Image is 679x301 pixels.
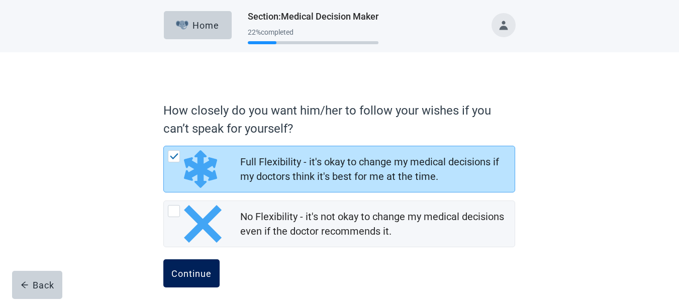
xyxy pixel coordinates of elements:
[248,10,378,24] h1: Section : Medical Decision Maker
[21,280,54,290] div: Back
[176,21,188,30] img: Elephant
[163,102,510,138] p: How closely do you want him/her to follow your wishes if you can’t speak for yourself?
[171,268,212,278] div: Continue
[492,13,516,37] button: Toggle account menu
[164,11,232,39] button: ElephantHome
[12,271,62,299] button: arrow-leftBack
[21,281,29,289] span: arrow-left
[176,20,219,30] div: Home
[240,210,509,239] div: No Flexibility - it's not okay to change my medical decisions even if the doctor recommends it.
[240,155,509,184] div: Full Flexibility - it's okay to change my medical decisions if my doctors think it's best for me ...
[163,146,515,192] div: Full Flexibility - it's okay to change my medical decisions if my doctors think it's best for me ...
[248,24,378,49] div: Progress section
[163,259,220,287] button: Continue
[248,28,378,36] div: 22 % completed
[163,200,515,247] div: No Flexibility - it's not okay to change my medical decisions even if the doctor recommends it., ...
